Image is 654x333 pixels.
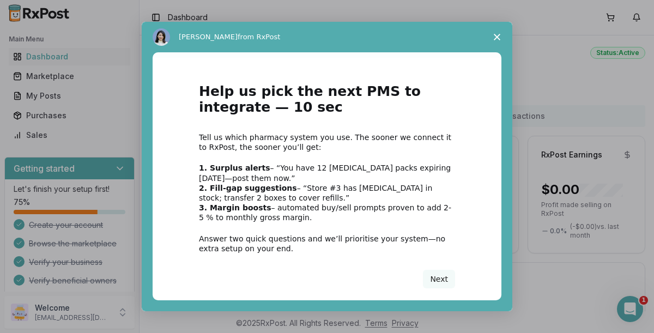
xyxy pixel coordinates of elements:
[199,234,455,253] div: Answer two quick questions and we’ll prioritise your system—no extra setup on your end.
[423,270,455,288] button: Next
[199,84,455,122] h1: Help us pick the next PMS to integrate — 10 sec
[199,164,270,172] b: 1. Surplus alerts
[179,33,238,41] span: [PERSON_NAME]
[199,184,297,192] b: 2. Fill-gap suggestions
[482,22,512,52] span: Close survey
[199,203,455,222] div: – automated buy/sell prompts proven to add 2-5 % to monthly gross margin.
[199,183,455,203] div: – “Store #3 has [MEDICAL_DATA] in stock; transfer 2 boxes to cover refills.”
[199,132,455,152] div: Tell us which pharmacy system you use. The sooner we connect it to RxPost, the sooner you’ll get:
[238,33,280,41] span: from RxPost
[199,163,455,183] div: – “You have 12 [MEDICAL_DATA] packs expiring [DATE]—post them now.”
[153,28,170,46] img: Profile image for Alice
[199,203,271,212] b: 3. Margin boosts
